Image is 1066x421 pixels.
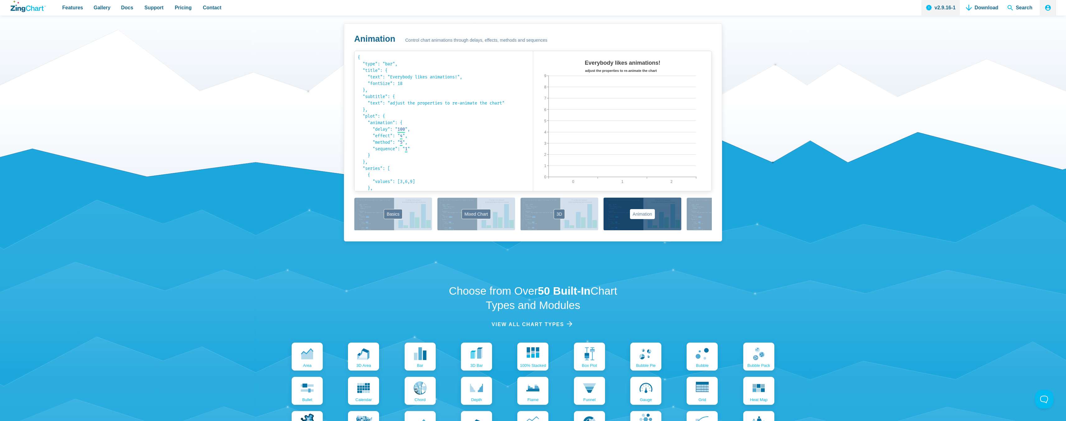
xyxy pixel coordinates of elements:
iframe: Toggle Customer Support [1035,390,1054,409]
button: Animation [603,198,681,230]
a: bar [405,343,436,371]
span: Control chart animations through delays, effects, methods and sequences [405,37,547,44]
button: Mixed Chart [437,198,515,230]
span: Contact [203,3,222,12]
code: { "type": "bar", "title": { "text": "Everybody likes animations!", "fontSize": 18 }, "subtitle": ... [358,54,530,188]
a: 3D area [348,343,379,371]
a: depth [461,377,492,405]
span: bubble [696,363,708,367]
span: Pricing [175,3,191,12]
span: flame [527,398,538,402]
span: 100 [397,127,405,132]
a: box plot [574,343,605,371]
span: 3D bar [470,363,483,367]
span: gauge [640,398,652,402]
button: Labels [687,198,764,230]
span: Gallery [94,3,110,12]
span: box plot [582,363,597,367]
a: ZingChart Logo. Click to return to the homepage [11,1,46,12]
a: area [292,343,323,371]
a: 100% Stacked [517,343,548,371]
a: grid [687,377,718,405]
span: chord [415,398,425,402]
span: bubble pack [747,363,770,367]
a: bubble [687,343,718,371]
a: bubble pie [630,343,661,371]
span: calendar [355,398,372,402]
h3: Animation [354,34,395,44]
span: 1 [405,146,407,152]
span: bubble pie [636,363,656,367]
a: bubble pack [743,343,774,371]
span: 100% Stacked [520,363,546,367]
strong: 50 Built-In [538,285,590,297]
button: Basics [354,198,432,230]
a: chord [405,377,436,405]
button: 3D [520,198,598,230]
a: bullet [292,377,323,405]
span: 3D area [356,363,371,367]
a: flame [517,377,548,405]
h2: Choose from Over Chart Types and Modules [442,284,624,312]
span: View all chart Types [492,320,564,329]
span: grid [698,398,706,402]
span: Docs [121,3,133,12]
span: bar [417,363,423,367]
span: 5 [400,140,402,145]
a: 3D bar [461,343,492,371]
a: View all chart Types [492,320,575,329]
span: Support [144,3,163,12]
a: gauge [630,377,661,405]
span: bullet [302,398,312,402]
span: 4 [400,133,402,138]
a: calendar [348,377,379,405]
span: depth [471,398,482,402]
span: funnel [583,398,596,402]
a: funnel [574,377,605,405]
a: Heat map [743,377,774,405]
span: Heat map [750,398,768,402]
span: area [303,363,311,367]
span: Features [62,3,83,12]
